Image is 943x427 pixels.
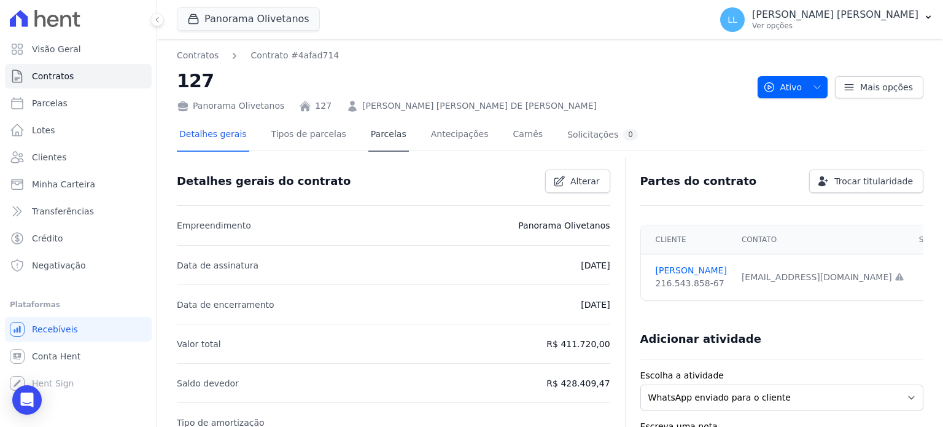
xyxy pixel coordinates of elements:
div: Panorama Olivetanos [177,100,284,112]
a: Detalhes gerais [177,119,249,152]
a: Contratos [5,64,152,88]
a: [PERSON_NAME] [PERSON_NAME] DE [PERSON_NAME] [362,100,597,112]
a: Recebíveis [5,317,152,342]
div: 0 [623,129,638,141]
a: [PERSON_NAME] [656,264,727,277]
div: [EMAIL_ADDRESS][DOMAIN_NAME] [742,271,904,284]
a: Parcelas [368,119,409,152]
p: Saldo devedor [177,376,239,391]
a: Clientes [5,145,152,170]
a: Contratos [177,49,219,62]
div: Open Intercom Messenger [12,385,42,415]
span: Transferências [32,205,94,217]
button: LL [PERSON_NAME] [PERSON_NAME] Ver opções [710,2,943,37]
th: Cliente [641,225,734,254]
div: Solicitações [567,129,638,141]
h3: Adicionar atividade [640,332,761,347]
span: Mais opções [860,81,913,93]
a: Crédito [5,226,152,251]
div: Plataformas [10,297,147,312]
span: Trocar titularidade [834,175,913,187]
a: Contrato #4afad714 [250,49,339,62]
a: Tipos de parcelas [269,119,349,152]
button: Panorama Olivetanos [177,7,320,31]
p: R$ 428.409,47 [546,376,610,391]
span: Contratos [32,70,74,82]
nav: Breadcrumb [177,49,339,62]
p: [PERSON_NAME] [PERSON_NAME] [752,9,918,21]
p: R$ 411.720,00 [546,337,610,351]
span: Minha Carteira [32,178,95,190]
a: Antecipações [429,119,491,152]
nav: Breadcrumb [177,49,748,62]
span: LL [728,15,737,24]
a: Solicitações0 [565,119,640,152]
a: Lotes [5,118,152,143]
h3: Detalhes gerais do contrato [177,174,351,189]
a: Alterar [545,170,610,193]
a: Negativação [5,253,152,278]
p: Ver opções [752,21,918,31]
h2: 127 [177,67,748,95]
a: Conta Hent [5,344,152,369]
a: Parcelas [5,91,152,116]
a: Transferências [5,199,152,224]
label: Escolha a atividade [640,369,923,382]
span: Alterar [570,175,600,187]
div: 216.543.858-67 [656,277,727,290]
button: Ativo [758,76,828,98]
p: Panorama Olivetanos [518,218,610,233]
p: Data de encerramento [177,297,274,312]
p: Empreendimento [177,218,251,233]
a: 127 [315,100,332,112]
p: [DATE] [581,297,610,312]
span: Lotes [32,124,55,136]
a: Mais opções [835,76,923,98]
p: [DATE] [581,258,610,273]
span: Conta Hent [32,350,80,362]
span: Crédito [32,232,63,245]
p: Data de assinatura [177,258,258,273]
th: Contato [734,225,912,254]
span: Parcelas [32,97,68,109]
span: Visão Geral [32,43,81,55]
span: Ativo [763,76,802,98]
a: Visão Geral [5,37,152,61]
h3: Partes do contrato [640,174,757,189]
span: Recebíveis [32,323,78,335]
a: Trocar titularidade [809,170,923,193]
p: Valor total [177,337,221,351]
span: Clientes [32,151,66,163]
a: Minha Carteira [5,172,152,197]
a: Carnês [510,119,545,152]
span: Negativação [32,259,86,272]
